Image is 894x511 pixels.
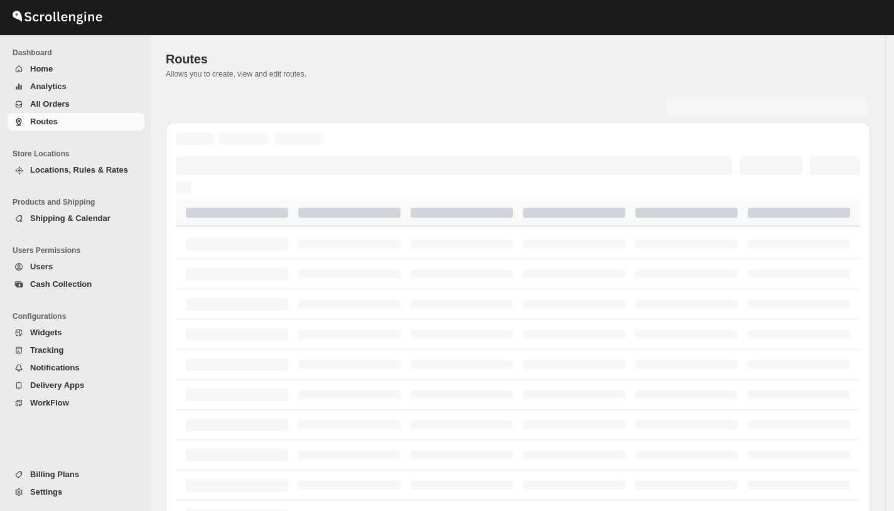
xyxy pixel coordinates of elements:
span: Routes [30,117,58,126]
span: Delivery Apps [30,380,84,390]
span: Settings [30,487,62,497]
span: Widgets [30,328,62,337]
span: WorkFlow [30,398,69,407]
span: Tracking [30,345,63,355]
button: Notifications [8,359,144,377]
button: Settings [8,483,144,501]
span: Configurations [13,311,144,321]
button: Analytics [8,78,144,95]
button: Users [8,258,144,276]
span: Home [30,64,53,73]
span: Notifications [30,363,80,372]
button: WorkFlow [8,394,144,412]
button: All Orders [8,95,144,113]
span: Users Permissions [13,245,144,255]
span: Store Locations [13,149,144,159]
span: Analytics [30,82,67,91]
button: Locations, Rules & Rates [8,161,144,179]
span: Cash Collection [30,279,92,289]
button: Delivery Apps [8,377,144,394]
button: Tracking [8,342,144,359]
button: Routes [8,113,144,131]
p: Allows you to create, view and edit routes. [166,69,870,79]
span: Users [30,262,53,271]
span: Locations, Rules & Rates [30,165,128,175]
span: Shipping & Calendar [30,213,110,223]
span: Billing Plans [30,470,79,479]
button: Billing Plans [8,466,144,483]
button: Cash Collection [8,276,144,293]
button: Shipping & Calendar [8,210,144,227]
button: Widgets [8,324,144,342]
span: Products and Shipping [13,197,144,207]
button: Home [8,60,144,78]
span: Dashboard [13,48,144,58]
span: Routes [166,52,208,66]
span: All Orders [30,99,70,109]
